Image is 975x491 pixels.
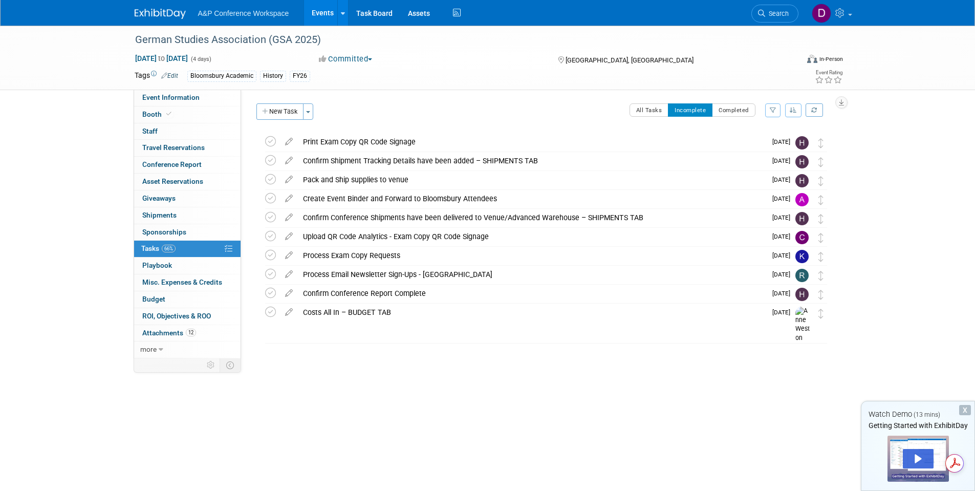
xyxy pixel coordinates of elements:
a: Shipments [134,207,241,224]
a: edit [280,251,298,260]
a: Asset Reservations [134,174,241,190]
i: Booth reservation complete [166,111,171,117]
a: Event Information [134,90,241,106]
a: edit [280,137,298,146]
i: Move task [818,290,824,300]
span: [DATE] [DATE] [135,54,188,63]
span: Giveaways [142,194,176,202]
a: edit [280,308,298,317]
span: (4 days) [190,56,211,62]
div: Event Format [738,53,843,69]
img: Hali Han [795,288,809,301]
div: Watch Demo [861,409,974,420]
a: Tasks66% [134,241,241,257]
a: more [134,341,241,358]
div: Event Rating [815,70,842,75]
div: Confirm Shipment Tracking Details have been added – SHIPMENTS TAB [298,152,766,169]
td: Tags [135,70,178,82]
span: [DATE] [772,290,795,297]
a: edit [280,175,298,184]
a: edit [280,270,298,279]
div: Play [903,449,934,468]
span: Travel Reservations [142,143,205,152]
span: Sponsorships [142,228,186,236]
a: Search [751,5,798,23]
a: Refresh [806,103,823,117]
span: 12 [186,329,196,336]
a: Edit [161,72,178,79]
a: Giveaways [134,190,241,207]
span: Misc. Expenses & Credits [142,278,222,286]
span: 66% [162,245,176,252]
td: Personalize Event Tab Strip [202,358,220,372]
a: Staff [134,123,241,140]
i: Move task [818,195,824,205]
span: [DATE] [772,157,795,164]
div: Print Exam Copy QR Code Signage [298,133,766,151]
img: Christine Ritchlin [795,231,809,244]
span: [DATE] [772,138,795,145]
img: Anne Weston [795,307,811,343]
span: Conference Report [142,160,202,168]
span: [DATE] [772,176,795,183]
div: History [260,71,286,81]
div: Process Email Newsletter Sign-Ups - [GEOGRAPHIC_DATA] [298,266,766,283]
span: Playbook [142,261,172,269]
div: Dismiss [959,405,971,415]
a: edit [280,194,298,203]
a: Playbook [134,258,241,274]
i: Move task [818,214,824,224]
a: Sponsorships [134,224,241,241]
img: ExhibitDay [135,9,186,19]
button: New Task [256,103,304,120]
i: Move task [818,309,824,318]
span: Tasks [141,244,176,252]
img: Hannah Siegel [795,212,809,225]
span: Asset Reservations [142,177,203,185]
span: Search [765,10,789,17]
div: In-Person [819,55,843,63]
span: [DATE] [772,233,795,240]
i: Move task [818,233,824,243]
span: Budget [142,295,165,303]
i: Move task [818,271,824,281]
a: edit [280,289,298,298]
img: Hannah Siegel [795,136,809,150]
span: ROI, Objectives & ROO [142,312,211,320]
i: Move task [818,138,824,148]
i: Move task [818,252,824,262]
span: [GEOGRAPHIC_DATA], [GEOGRAPHIC_DATA] [566,56,694,64]
div: Getting Started with ExhibitDay [861,420,974,431]
div: Confirm Conference Shipments have been delivered to Venue/Advanced Warehouse – SHIPMENTS TAB [298,209,766,226]
a: Misc. Expenses & Credits [134,274,241,291]
span: Staff [142,127,158,135]
a: Travel Reservations [134,140,241,156]
span: Booth [142,110,174,118]
a: edit [280,156,298,165]
span: A&P Conference Workspace [198,9,289,17]
span: [DATE] [772,271,795,278]
img: Amanda Oney [795,193,809,206]
span: Shipments [142,211,177,219]
button: Committed [315,54,376,65]
span: [DATE] [772,214,795,221]
img: Hannah Siegel [795,174,809,187]
span: to [157,54,166,62]
i: Move task [818,176,824,186]
img: Kate Hunneyball [795,250,809,263]
img: Hannah Siegel [795,155,809,168]
a: ROI, Objectives & ROO [134,308,241,325]
a: edit [280,232,298,241]
span: [DATE] [772,252,795,259]
span: (13 mins) [914,411,940,418]
button: Incomplete [668,103,712,117]
a: Conference Report [134,157,241,173]
button: All Tasks [630,103,669,117]
div: Process Exam Copy Requests [298,247,766,264]
a: Attachments12 [134,325,241,341]
button: Completed [712,103,755,117]
div: FY26 [290,71,310,81]
a: edit [280,213,298,222]
i: Move task [818,157,824,167]
td: Toggle Event Tabs [220,358,241,372]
